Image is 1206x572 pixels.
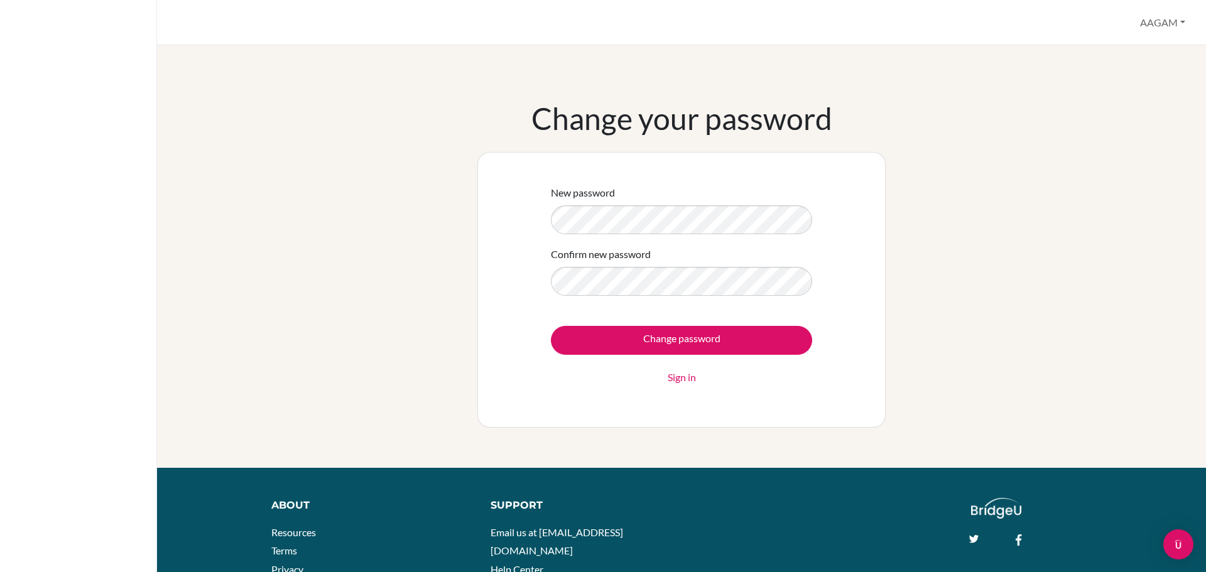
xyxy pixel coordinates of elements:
[1134,11,1191,35] button: AAGAM
[531,100,832,137] h1: Change your password
[971,498,1022,519] img: logo_white@2x-f4f0deed5e89b7ecb1c2cc34c3e3d731f90f0f143d5ea2071677605dd97b5244.png
[668,370,696,385] a: Sign in
[551,185,615,200] label: New password
[271,544,297,556] a: Terms
[1163,529,1193,559] div: Open Intercom Messenger
[491,526,623,557] a: Email us at [EMAIL_ADDRESS][DOMAIN_NAME]
[551,247,651,262] label: Confirm new password
[491,498,668,513] div: Support
[271,498,462,513] div: About
[271,526,316,538] a: Resources
[551,326,812,355] input: Change password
